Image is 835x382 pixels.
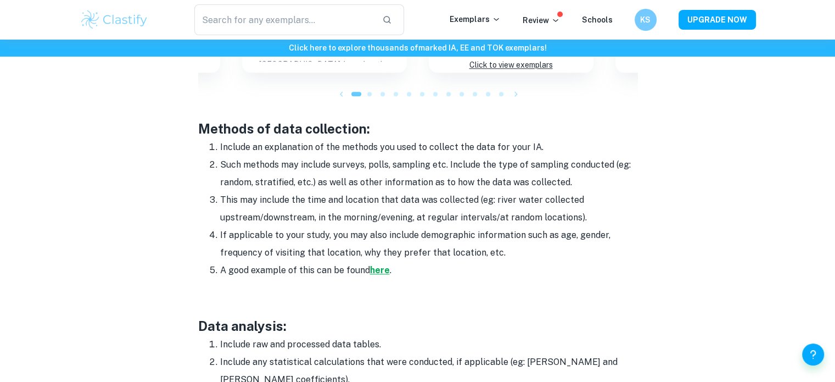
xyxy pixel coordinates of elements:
h6: Click here to explore thousands of marked IA, EE and TOK exemplars ! [2,42,833,54]
li: Such methods may include surveys, polls, sampling etc. Include the type of sampling conducted (eg... [220,156,637,191]
a: here [370,265,390,275]
input: Search for any exemplars... [194,4,374,35]
h6: KS [639,14,652,26]
button: UPGRADE NOW [679,10,756,30]
h3: Data analysis: [198,316,637,336]
li: This may include the time and location that data was collected (eg: river water collected upstrea... [220,191,637,226]
button: KS [635,9,657,31]
li: A good example of this can be found . [220,262,637,279]
a: Schools [582,15,613,24]
p: Review [523,14,560,26]
p: Click to view exemplars [469,58,553,73]
img: Clastify logo [80,9,149,31]
li: Include an explanation of the methods you used to collect the data for your IA. [220,139,637,156]
li: Include raw and processed data tables. [220,336,637,353]
li: If applicable to your study, you may also include demographic information such as age, gender, fr... [220,226,637,262]
h3: Methods of data collection: [198,119,637,139]
p: Exemplars [450,13,501,25]
button: Help and Feedback [802,344,824,366]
